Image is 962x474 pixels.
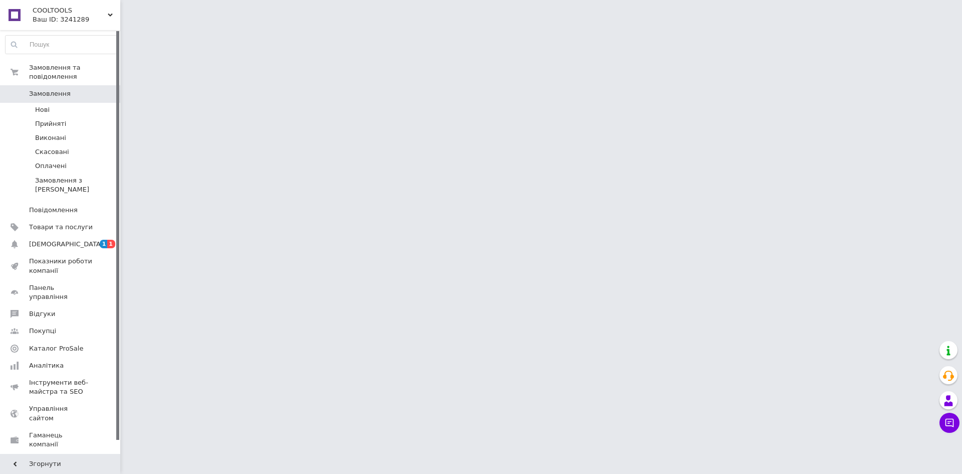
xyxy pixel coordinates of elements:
span: Прийняті [35,119,66,128]
div: Ваш ID: 3241289 [33,15,120,24]
input: Пошук [6,36,118,54]
span: Покупці [29,327,56,336]
span: 1 [107,240,115,248]
button: Чат з покупцем [939,413,959,433]
span: Товари та послуги [29,223,93,232]
span: Показники роботи компанії [29,257,93,275]
span: COOLTOOLS [33,6,108,15]
span: 1 [100,240,108,248]
span: Замовлення та повідомлення [29,63,120,81]
span: Оплачені [35,162,67,171]
span: Нові [35,105,50,114]
span: [DEMOGRAPHIC_DATA] [29,240,103,249]
span: Каталог ProSale [29,344,83,353]
span: Скасовані [35,147,69,156]
span: Панель управління [29,283,93,301]
span: Управління сайтом [29,404,93,422]
span: Відгуки [29,309,55,319]
span: Замовлення [29,89,71,98]
span: Виконані [35,133,66,142]
span: Інструменти веб-майстра та SEO [29,378,93,396]
span: Замовлення з [PERSON_NAME] [35,176,117,194]
span: Гаманець компанії [29,431,93,449]
span: Аналітика [29,361,64,370]
span: Повідомлення [29,206,78,215]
